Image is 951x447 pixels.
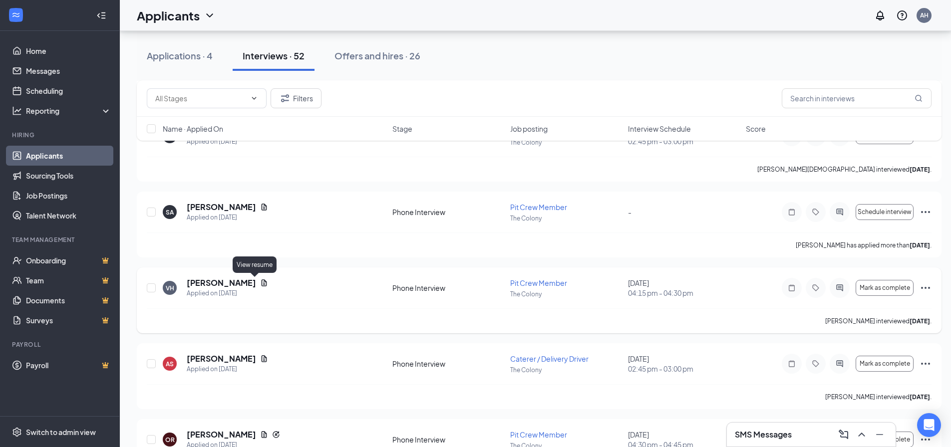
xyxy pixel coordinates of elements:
svg: WorkstreamLogo [11,10,21,20]
div: VH [166,284,174,292]
button: Minimize [872,427,888,443]
div: SA [166,208,174,217]
svg: ComposeMessage [838,429,850,441]
div: Interviews · 52 [243,49,305,62]
svg: Tag [810,208,822,216]
p: [PERSON_NAME][DEMOGRAPHIC_DATA] interviewed . [757,165,932,174]
div: OR [165,436,175,444]
h5: [PERSON_NAME] [187,202,256,213]
h5: [PERSON_NAME] [187,353,256,364]
span: 02:45 pm - 03:00 pm [628,364,740,374]
svg: Settings [12,427,22,437]
svg: Note [786,208,798,216]
h1: Applicants [137,7,200,24]
svg: ChevronUp [856,429,868,441]
a: Job Postings [26,186,111,206]
span: Schedule interview [858,209,912,216]
svg: Notifications [874,9,886,21]
span: Mark as complete [860,284,910,291]
svg: ChevronDown [250,94,258,102]
p: The Colony [510,366,622,374]
span: 04:15 pm - 04:30 pm [628,288,740,298]
button: Schedule interview [856,204,914,220]
svg: MagnifyingGlass [915,94,923,102]
span: Pit Crew Member [510,203,567,212]
a: Sourcing Tools [26,166,111,186]
svg: ActiveChat [834,284,846,292]
div: Applied on [DATE] [187,213,268,223]
span: Stage [392,124,412,134]
div: Phone Interview [392,435,504,445]
a: Messages [26,61,111,81]
div: Team Management [12,235,109,244]
span: Caterer / Delivery Driver [510,354,589,363]
div: AS [166,360,174,368]
span: - [628,208,632,217]
svg: Reapply [272,431,280,439]
div: [DATE] [628,354,740,374]
div: Phone Interview [392,283,504,293]
svg: Document [260,355,268,363]
p: [PERSON_NAME] has applied more than . [796,241,932,249]
svg: Ellipses [920,434,932,446]
div: Switch to admin view [26,427,96,437]
a: TeamCrown [26,270,111,290]
div: Open Intercom Messenger [917,413,941,437]
button: Mark as complete [856,356,914,372]
div: View resume [233,256,277,273]
a: PayrollCrown [26,355,111,375]
b: [DATE] [910,241,930,249]
a: SurveysCrown [26,310,111,330]
a: Scheduling [26,81,111,101]
a: Home [26,41,111,61]
div: Reporting [26,106,112,116]
svg: Tag [810,284,822,292]
svg: Document [260,279,268,287]
b: [DATE] [910,317,930,325]
span: Pit Crew Member [510,430,567,439]
svg: Tag [810,360,822,368]
svg: Collapse [96,10,106,20]
div: Phone Interview [392,359,504,369]
div: [DATE] [628,278,740,298]
button: ComposeMessage [836,427,852,443]
div: Payroll [12,340,109,349]
span: Mark as complete [860,360,910,367]
svg: ActiveChat [834,360,846,368]
a: DocumentsCrown [26,290,111,310]
svg: Note [786,360,798,368]
div: Applied on [DATE] [187,364,268,374]
button: Filter Filters [271,88,321,108]
svg: Filter [279,92,291,104]
div: Offers and hires · 26 [334,49,420,62]
a: Talent Network [26,206,111,225]
svg: QuestionInfo [896,9,908,21]
svg: Ellipses [920,206,932,218]
svg: Note [786,284,798,292]
span: Name · Applied On [163,124,223,134]
h5: [PERSON_NAME] [187,277,256,288]
svg: ActiveChat [834,208,846,216]
a: OnboardingCrown [26,250,111,270]
div: AH [920,11,929,19]
div: Hiring [12,131,109,139]
span: Score [746,124,766,134]
div: Applied on [DATE] [187,288,268,298]
svg: Minimize [874,429,886,441]
h5: [PERSON_NAME] [187,429,256,440]
svg: Ellipses [920,282,932,294]
span: Interview Schedule [628,124,691,134]
svg: Document [260,431,268,439]
span: Job posting [510,124,548,134]
p: The Colony [510,290,622,298]
button: Mark as complete [856,280,914,296]
svg: Document [260,203,268,211]
b: [DATE] [910,166,930,173]
p: [PERSON_NAME] interviewed . [825,317,932,325]
span: Pit Crew Member [510,278,567,287]
b: [DATE] [910,393,930,401]
svg: Analysis [12,106,22,116]
a: Applicants [26,146,111,166]
p: The Colony [510,214,622,223]
h3: SMS Messages [735,429,792,440]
